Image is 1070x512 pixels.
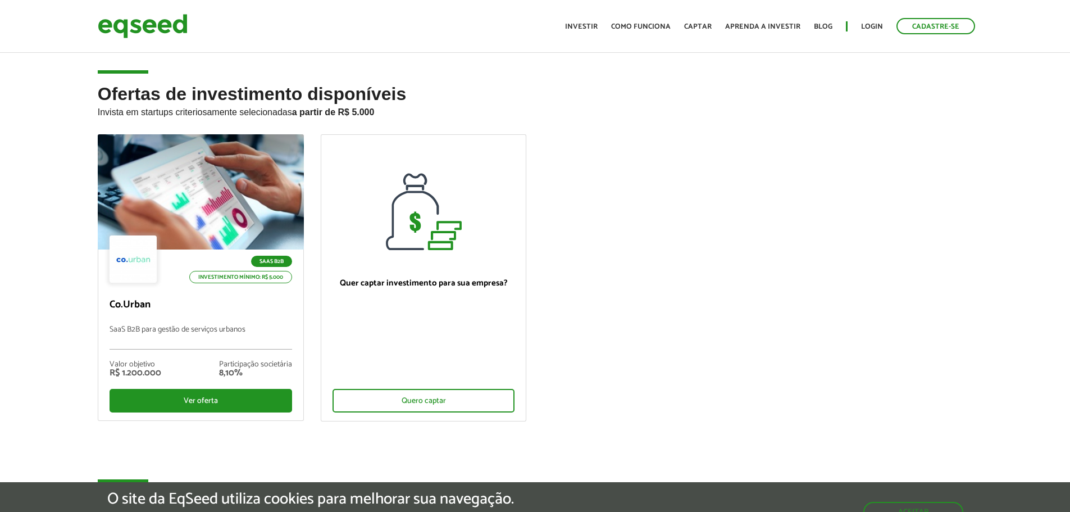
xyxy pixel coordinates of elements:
[189,271,292,283] p: Investimento mínimo: R$ 5.000
[107,491,514,508] h5: O site da EqSeed utiliza cookies para melhorar sua navegação.
[98,134,304,421] a: SaaS B2B Investimento mínimo: R$ 5.000 Co.Urban SaaS B2B para gestão de serviços urbanos Valor ob...
[861,23,883,30] a: Login
[321,134,527,422] a: Quer captar investimento para sua empresa? Quero captar
[725,23,800,30] a: Aprenda a investir
[292,107,375,117] strong: a partir de R$ 5.000
[110,299,292,311] p: Co.Urban
[110,361,161,369] div: Valor objetivo
[110,325,292,350] p: SaaS B2B para gestão de serviços urbanos
[110,369,161,378] div: R$ 1.200.000
[565,23,598,30] a: Investir
[98,11,188,41] img: EqSeed
[219,369,292,378] div: 8,10%
[333,389,515,413] div: Quero captar
[251,256,292,267] p: SaaS B2B
[333,278,515,288] p: Quer captar investimento para sua empresa?
[814,23,832,30] a: Blog
[896,18,975,34] a: Cadastre-se
[110,389,292,413] div: Ver oferta
[98,84,973,134] h2: Ofertas de investimento disponíveis
[219,361,292,369] div: Participação societária
[611,23,671,30] a: Como funciona
[98,104,973,117] p: Invista em startups criteriosamente selecionadas
[684,23,712,30] a: Captar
